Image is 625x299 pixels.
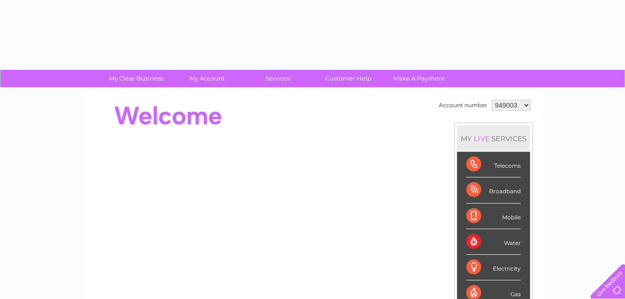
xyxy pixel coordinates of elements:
div: MY SERVICES [457,125,530,152]
div: Telecoms [466,152,521,177]
a: Customer Help [310,70,387,87]
a: My Clear Business [98,70,175,87]
a: Make A Payment [381,70,457,87]
div: Electricity [466,255,521,280]
td: Account number [437,97,490,113]
div: LIVE [472,134,491,143]
a: My Account [168,70,245,87]
div: Water [466,229,521,255]
div: Mobile [466,204,521,229]
div: Broadband [466,177,521,203]
a: Services [239,70,316,87]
